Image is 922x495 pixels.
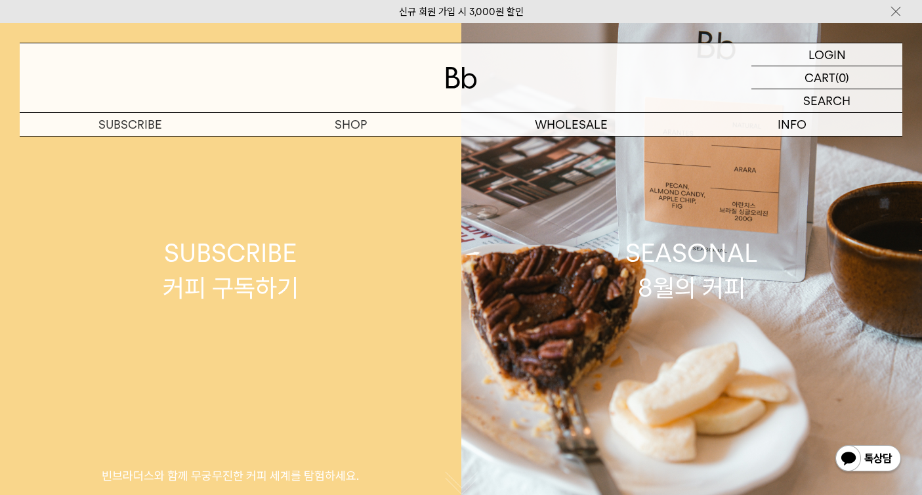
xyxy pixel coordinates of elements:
p: CART [805,66,835,89]
img: 카카오톡 채널 1:1 채팅 버튼 [834,444,902,475]
a: CART (0) [751,66,902,89]
p: LOGIN [808,43,846,66]
div: SUBSCRIBE 커피 구독하기 [163,236,299,305]
a: SHOP [240,113,461,136]
p: SEARCH [803,89,850,112]
p: (0) [835,66,849,89]
div: SEASONAL 8월의 커피 [625,236,758,305]
a: 신규 회원 가입 시 3,000원 할인 [399,6,524,18]
img: 로고 [446,67,477,89]
p: INFO [682,113,902,136]
a: LOGIN [751,43,902,66]
p: WHOLESALE [461,113,682,136]
a: SUBSCRIBE [20,113,240,136]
